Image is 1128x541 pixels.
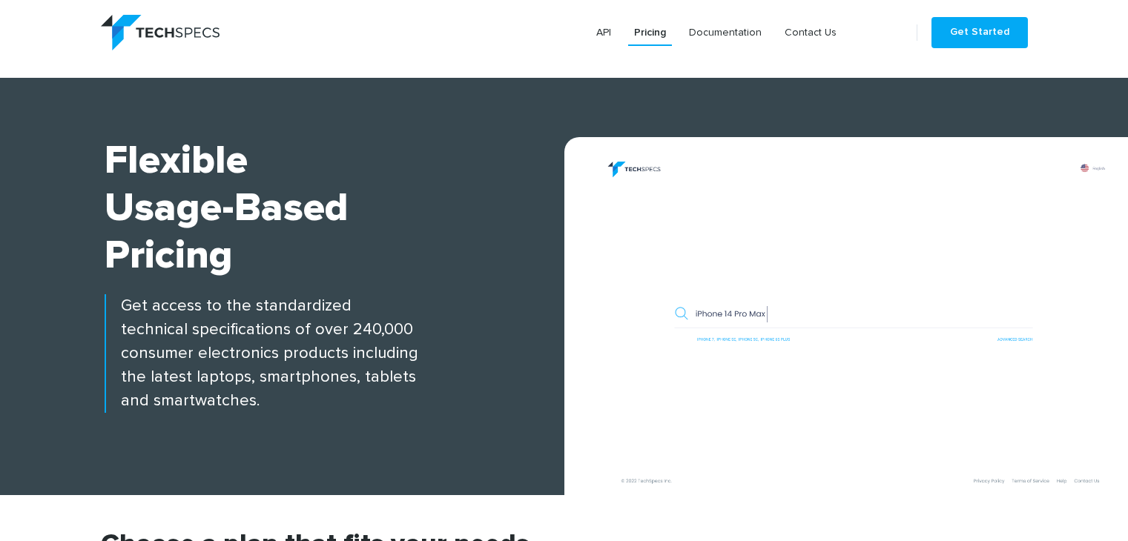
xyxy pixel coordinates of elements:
a: Documentation [683,19,768,46]
a: API [590,19,617,46]
a: Pricing [628,19,672,46]
p: Get access to the standardized technical specifications of over 240,000 consumer electronics prod... [105,294,564,413]
a: Contact Us [779,19,842,46]
img: logo [101,15,220,50]
a: Get Started [931,17,1028,48]
h1: Flexible Usage-based Pricing [105,137,564,279]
